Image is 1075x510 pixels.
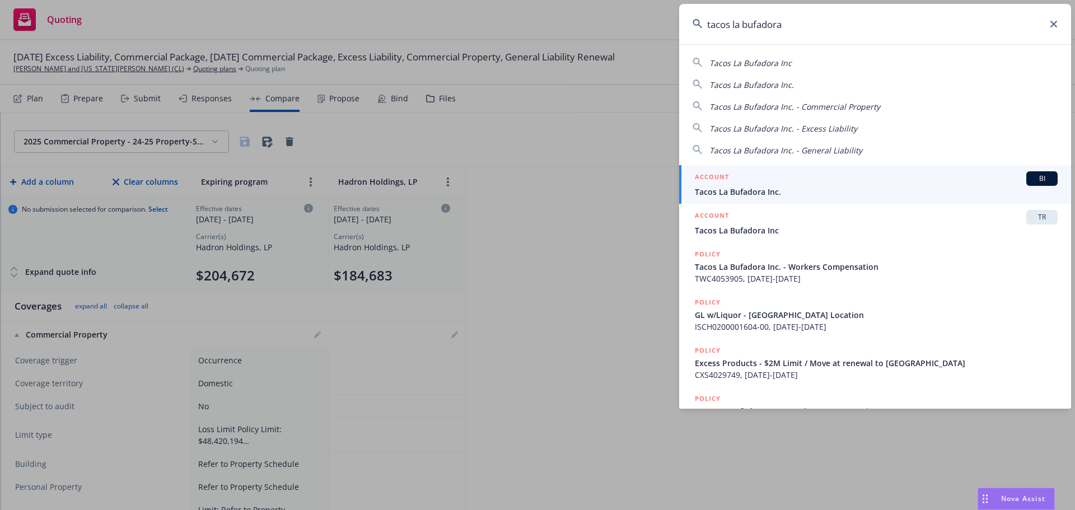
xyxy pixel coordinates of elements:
[1031,212,1053,222] span: TR
[695,171,729,185] h5: ACCOUNT
[695,309,1058,321] span: GL w/Liquor - [GEOGRAPHIC_DATA] Location
[695,321,1058,333] span: ISCH0200001604-00, [DATE]-[DATE]
[1031,174,1053,184] span: BI
[978,488,1055,510] button: Nova Assist
[709,123,857,134] span: Tacos La Bufadora Inc. - Excess Liability
[1001,494,1045,503] span: Nova Assist
[709,58,792,68] span: Tacos La Bufadora Inc
[695,369,1058,381] span: CXS4029749, [DATE]-[DATE]
[695,405,1058,417] span: Tacos La Bufadora Inc. - Workers Compensation
[709,79,794,90] span: Tacos La Bufadora Inc.
[695,249,721,260] h5: POLICY
[709,145,862,156] span: Tacos La Bufadora Inc. - General Liability
[679,339,1071,387] a: POLICYExcess Products - $2M Limit / Move at renewal to [GEOGRAPHIC_DATA]CXS4029749, [DATE]-[DATE]
[695,297,721,308] h5: POLICY
[679,204,1071,242] a: ACCOUNTTRTacos La Bufadora Inc
[679,165,1071,204] a: ACCOUNTBITacos La Bufadora Inc.
[695,393,721,404] h5: POLICY
[679,291,1071,339] a: POLICYGL w/Liquor - [GEOGRAPHIC_DATA] LocationISCH0200001604-00, [DATE]-[DATE]
[679,4,1071,44] input: Search...
[695,224,1058,236] span: Tacos La Bufadora Inc
[695,210,729,223] h5: ACCOUNT
[679,387,1071,435] a: POLICYTacos La Bufadora Inc. - Workers Compensation
[695,186,1058,198] span: Tacos La Bufadora Inc.
[695,357,1058,369] span: Excess Products - $2M Limit / Move at renewal to [GEOGRAPHIC_DATA]
[978,488,992,509] div: Drag to move
[695,345,721,356] h5: POLICY
[709,101,880,112] span: Tacos La Bufadora Inc. - Commercial Property
[695,273,1058,284] span: TWC4053905, [DATE]-[DATE]
[679,242,1071,291] a: POLICYTacos La Bufadora Inc. - Workers CompensationTWC4053905, [DATE]-[DATE]
[695,261,1058,273] span: Tacos La Bufadora Inc. - Workers Compensation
